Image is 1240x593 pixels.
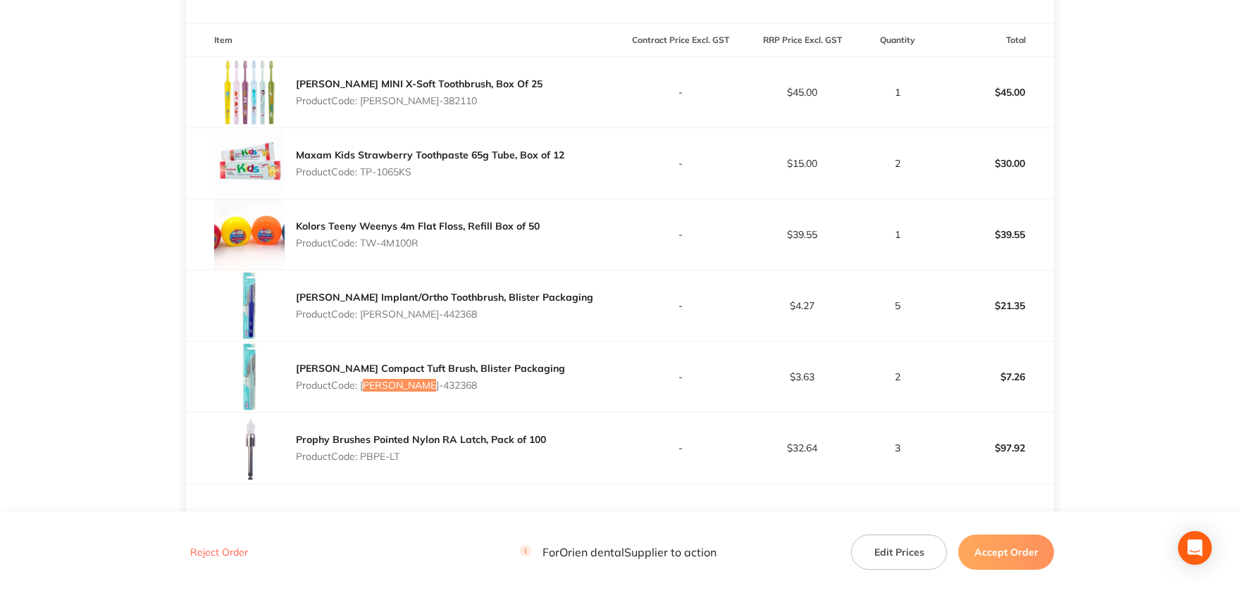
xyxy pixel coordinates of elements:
img: ZmRkdDY5Ng [214,413,285,483]
a: [PERSON_NAME] Implant/Ortho Toothbrush, Blister Packaging [296,291,593,304]
p: $45.00 [742,87,862,98]
p: - [621,442,740,454]
p: - [621,300,740,311]
button: Reject Order [186,547,252,559]
img: bGUweDE5OA [214,342,285,412]
button: Edit Prices [851,535,947,570]
p: Product Code: [PERSON_NAME]-382110 [296,95,542,106]
img: bW9oem9zMw [214,128,285,199]
p: 5 [864,300,932,311]
p: 1 [864,229,932,240]
p: Product Code: [PERSON_NAME]-442368 [296,308,593,320]
p: - [621,371,740,382]
p: $39.55 [742,229,862,240]
p: $4.27 [742,300,862,311]
p: $21.35 [934,289,1053,323]
p: - [621,158,740,169]
img: eHh5aDZlNg [214,57,285,127]
p: $15.00 [742,158,862,169]
a: Prophy Brushes Pointed Nylon RA Latch, Pack of 100 [296,433,546,446]
p: - [621,87,740,98]
p: $3.63 [742,371,862,382]
a: Maxam Kids Strawberry Toothpaste 65g Tube, Box of 12 [296,149,564,161]
p: For Orien dental Supplier to action [520,546,717,559]
p: $7.26 [934,360,1053,394]
a: [PERSON_NAME] Compact Tuft Brush, Blister Packaging [296,362,565,375]
th: RRP Price Excl. GST [741,24,862,57]
p: Product Code: PBPE-LT [296,451,546,462]
p: 1 [864,87,932,98]
p: 2 [864,158,932,169]
img: bjlrYnJkNA [214,270,285,341]
th: Item [186,24,620,57]
p: Product Code: [PERSON_NAME]-432368 [296,380,565,391]
th: Contract Price Excl. GST [620,24,741,57]
p: 2 [864,371,932,382]
p: Product Code: TW-4M100R [296,237,540,249]
td: Message: - [186,483,620,525]
p: - [621,229,740,240]
p: $32.64 [742,442,862,454]
p: 3 [864,442,932,454]
p: Product Code: TP-1065KS [296,166,564,177]
div: Open Intercom Messenger [1178,531,1212,565]
p: $45.00 [934,75,1053,109]
p: $97.92 [934,431,1053,465]
a: [PERSON_NAME] MINI X-Soft Toothbrush, Box Of 25 [296,77,542,90]
p: $30.00 [934,146,1053,180]
a: Kolors Teeny Weenys 4m Flat Floss, Refill Box of 50 [296,220,540,232]
th: Quantity [863,24,933,57]
img: N3U0cGozaQ [214,199,285,270]
p: $39.55 [934,218,1053,251]
button: Accept Order [958,535,1054,570]
th: Total [933,24,1054,57]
